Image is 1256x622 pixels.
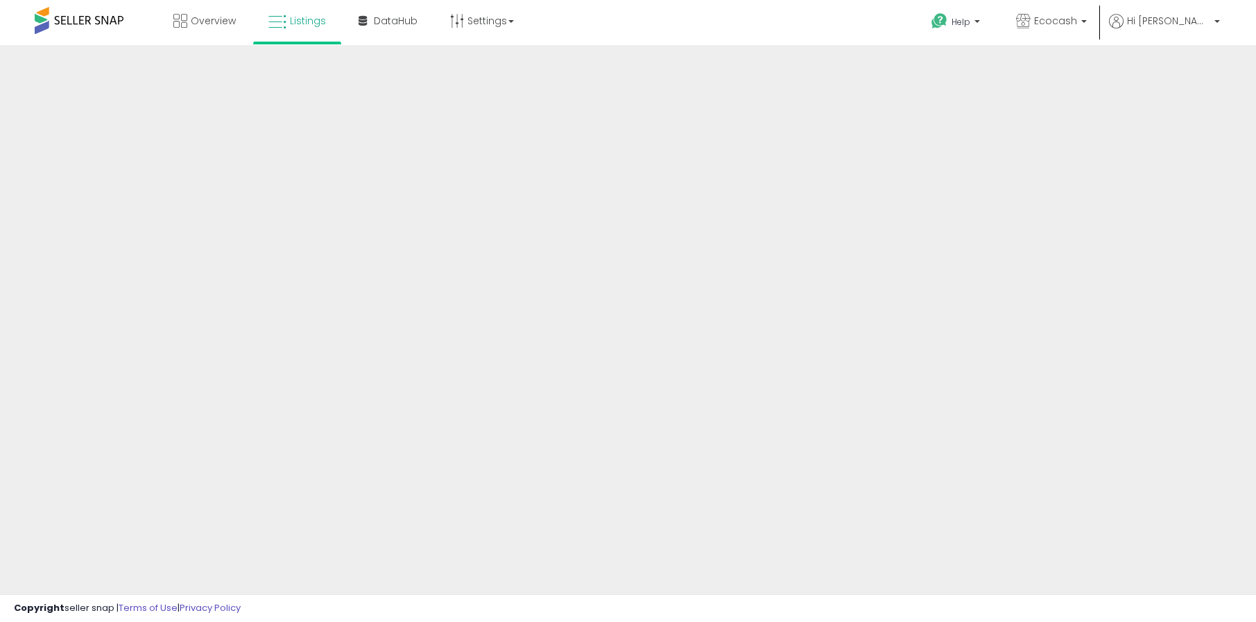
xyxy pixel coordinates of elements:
[1109,14,1220,45] a: Hi [PERSON_NAME]
[1127,14,1210,28] span: Hi [PERSON_NAME]
[290,14,326,28] span: Listings
[1034,14,1077,28] span: Ecocash
[920,2,994,45] a: Help
[119,601,178,614] a: Terms of Use
[931,12,948,30] i: Get Help
[952,16,970,28] span: Help
[14,601,64,614] strong: Copyright
[180,601,241,614] a: Privacy Policy
[14,602,241,615] div: seller snap | |
[191,14,236,28] span: Overview
[374,14,418,28] span: DataHub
